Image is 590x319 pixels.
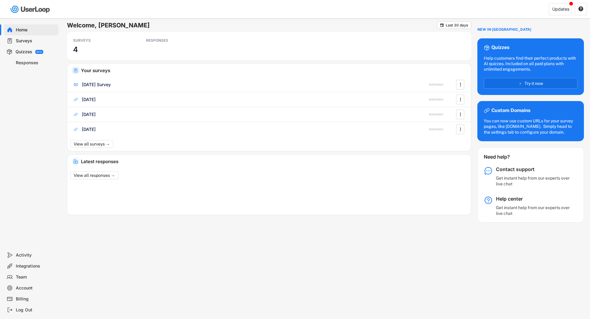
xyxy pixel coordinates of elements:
[460,96,461,103] text: 
[429,128,443,131] div: RESPONSES
[496,205,572,216] div: Get instant help from our experts over live chat
[16,49,32,55] div: Quizzes
[16,263,56,269] div: Integrations
[460,111,461,117] text: 
[73,38,128,43] div: SURVEYS
[552,7,569,11] div: Updates
[82,82,111,88] div: [DATE] Survey
[16,27,56,33] div: Home
[491,107,530,114] div: Custom Domains
[460,126,461,132] text: 
[81,159,466,164] div: Latest responses
[496,196,572,202] div: Help center
[429,83,443,86] div: RESPONSES
[460,81,461,88] text: 
[484,78,578,89] button: Try it now
[82,126,96,132] div: [DATE]
[484,118,578,135] div: You can now use custom URLs for your survey pages, like [DOMAIN_NAME]. Simply head to the setting...
[37,51,42,53] div: BETA
[16,60,56,66] div: Responses
[477,27,531,32] div: NEW IN [GEOGRAPHIC_DATA]
[457,80,463,89] button: 
[73,159,78,164] img: IncomingMajor.svg
[457,110,463,119] button: 
[440,23,444,27] text: 
[429,98,443,101] div: RESPONSES
[146,38,201,43] div: RESPONSES
[440,23,444,27] button: 
[16,307,56,313] div: Log Out
[457,95,463,104] button: 
[496,166,572,173] div: Contact support
[491,44,509,51] div: Quizzes
[446,23,468,27] div: Last 30 days
[525,81,543,86] span: Try it now
[70,171,118,179] button: View all responses →
[484,55,578,72] div: Help customers find their perfect products with AI quizzes. Included on all paid plans with unlim...
[9,3,52,16] img: userloop-logo-01.svg
[82,96,96,103] div: [DATE]
[16,252,56,258] div: Activity
[496,175,572,186] div: Get instant help from our experts over live chat
[82,111,96,117] div: [DATE]
[578,6,584,12] button: 
[70,140,113,148] button: View all surveys →
[16,296,56,302] div: Billing
[484,154,526,160] div: Need help?
[16,38,56,44] div: Surveys
[73,45,78,54] h3: 4
[16,274,56,280] div: Team
[16,285,56,291] div: Account
[81,68,466,73] div: Your surveys
[429,113,443,116] div: RESPONSES
[67,21,437,29] h6: Welcome, [PERSON_NAME]
[457,125,463,134] button: 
